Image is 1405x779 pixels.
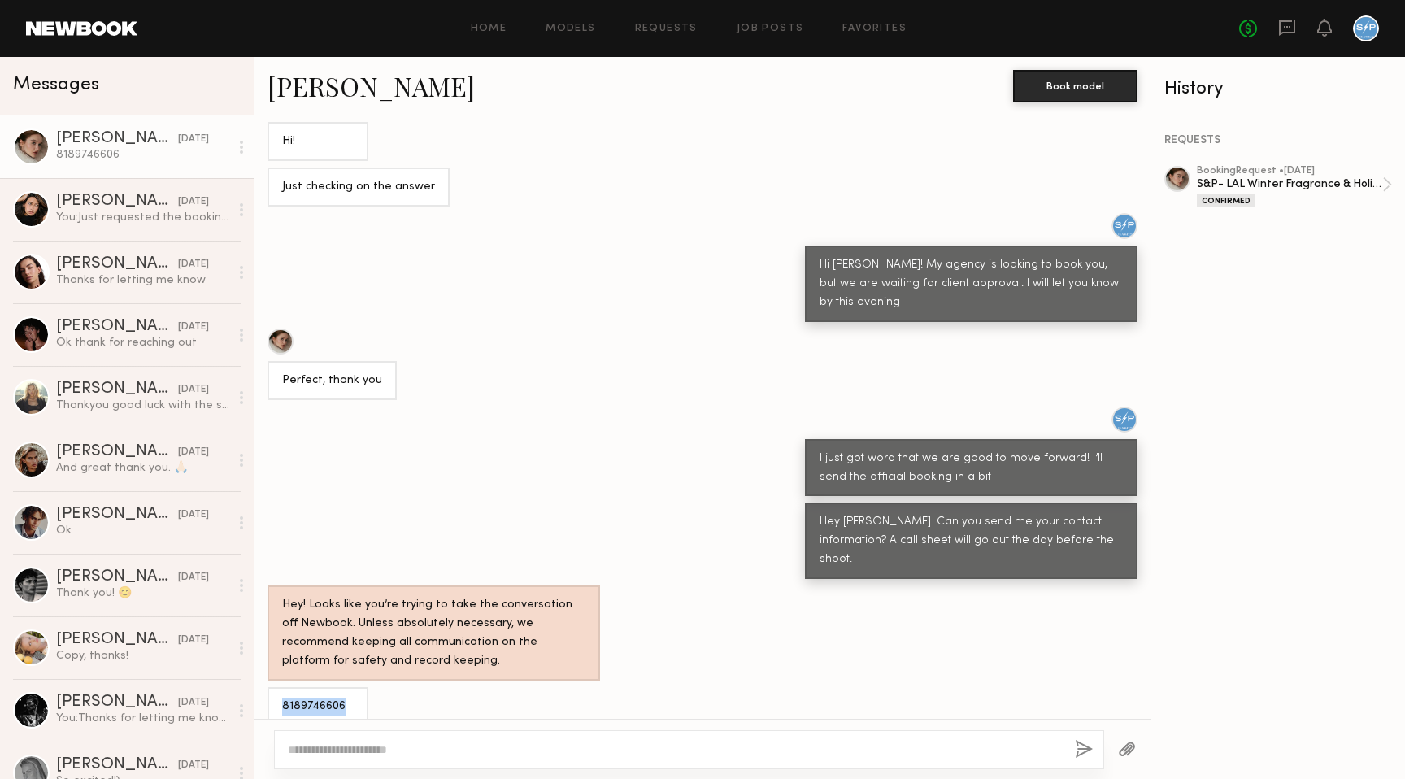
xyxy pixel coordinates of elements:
div: 8189746606 [56,147,229,163]
div: [PERSON_NAME] [56,319,178,335]
div: [PERSON_NAME] [56,194,178,210]
div: Just checking on the answer [282,178,435,197]
div: REQUESTS [1164,135,1392,146]
div: Hi! [282,133,354,151]
div: And great thank you. 🙏🏻 [56,460,229,476]
div: Hi [PERSON_NAME]! My agency is looking to book you, but we are waiting for client approval. I wil... [820,256,1123,312]
div: Hey! Looks like you’re trying to take the conversation off Newbook. Unless absolutely necessary, ... [282,596,585,671]
div: You: Just requested the booking. Can you share your contact information? [56,210,229,225]
div: [PERSON_NAME] [56,757,178,773]
div: [DATE] [178,758,209,773]
div: Confirmed [1197,194,1255,207]
div: [DATE] [178,507,209,523]
div: [PERSON_NAME] [56,694,178,711]
div: Copy, thanks! [56,648,229,664]
div: Hey [PERSON_NAME]. Can you send me your contact information? A call sheet will go out the day bef... [820,513,1123,569]
div: [PERSON_NAME] [56,569,178,585]
div: Ok thank for reaching out [56,335,229,350]
div: [DATE] [178,257,209,272]
div: booking Request • [DATE] [1197,166,1382,176]
div: [DATE] [178,194,209,210]
div: Thankyou good luck with the shoot the 24th !! [56,398,229,413]
a: Home [471,24,507,34]
a: Models [546,24,595,34]
span: Messages [13,76,99,94]
a: [PERSON_NAME] [268,68,475,103]
a: bookingRequest •[DATE]S&P- LAL Winter Fragrance & Holiday PhotoshootConfirmed [1197,166,1392,207]
a: Job Posts [737,24,804,34]
div: [DATE] [178,445,209,460]
button: Book model [1013,70,1137,102]
div: Perfect, thank you [282,372,382,390]
a: Requests [635,24,698,34]
a: Favorites [842,24,907,34]
div: You: Thanks for letting me know! We are set for the 24th, so that's okay. Appreciate it and good ... [56,711,229,726]
div: [PERSON_NAME] [56,444,178,460]
div: [DATE] [178,633,209,648]
div: [PERSON_NAME] [56,632,178,648]
div: Thanks for letting me know [56,272,229,288]
div: Thank you! 😊 [56,585,229,601]
div: [DATE] [178,570,209,585]
div: History [1164,80,1392,98]
div: [PERSON_NAME] [56,381,178,398]
div: I just got word that we are good to move forward! I’ll send the official booking in a bit [820,450,1123,487]
div: [PERSON_NAME] [56,507,178,523]
div: Ok [56,523,229,538]
div: [DATE] [178,132,209,147]
div: [PERSON_NAME] [56,131,178,147]
div: [DATE] [178,382,209,398]
div: [DATE] [178,320,209,335]
div: 8189746606 [282,698,354,716]
div: S&P- LAL Winter Fragrance & Holiday Photoshoot [1197,176,1382,192]
div: [PERSON_NAME] [56,256,178,272]
a: Book model [1013,78,1137,92]
div: [DATE] [178,695,209,711]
